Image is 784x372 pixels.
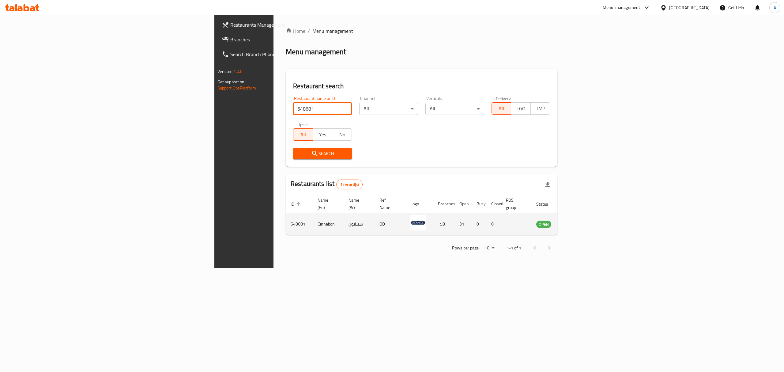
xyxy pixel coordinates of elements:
[669,4,710,11] div: [GEOGRAPHIC_DATA]
[293,82,550,91] h2: Restaurant search
[315,130,330,139] span: Yes
[603,4,640,11] div: Menu-management
[293,128,313,141] button: All
[433,213,454,235] td: 58
[533,104,548,113] span: TMP
[337,182,363,188] span: 1 record(s)
[318,196,336,211] span: Name (En)
[286,195,585,235] table: enhanced table
[233,67,243,75] span: 1.0.0
[472,213,486,235] td: 0
[530,102,550,115] button: TMP
[298,150,347,158] span: Search
[291,179,363,189] h2: Restaurants list
[217,47,345,62] a: Search Branch Phone
[452,244,480,252] p: Rows per page:
[425,103,484,115] div: All
[379,196,398,211] span: Ref. Name
[313,128,333,141] button: Yes
[217,32,345,47] a: Branches
[506,196,524,211] span: POS group
[296,130,311,139] span: All
[349,196,367,211] span: Name (Ar)
[454,195,472,213] th: Open
[335,130,349,139] span: No
[217,84,256,92] a: Support.OpsPlatform
[297,122,309,127] label: Upsell
[492,102,511,115] button: All
[375,213,405,235] td: OD
[359,103,418,115] div: All
[230,36,341,43] span: Branches
[540,177,555,192] div: Export file
[507,244,521,252] p: 1-1 of 1
[536,221,551,228] div: OPEN
[293,148,352,159] button: Search
[217,67,232,75] span: Version:
[514,104,528,113] span: TGO
[472,195,486,213] th: Busy
[336,180,363,189] div: Total records count
[291,200,302,208] span: ID
[286,27,557,35] nav: breadcrumb
[486,195,501,213] th: Closed
[405,195,433,213] th: Logo
[293,103,352,115] input: Search for restaurant name or ID..
[494,104,509,113] span: All
[482,244,497,253] div: Rows per page:
[486,213,501,235] td: 0
[230,21,341,28] span: Restaurants Management
[344,213,375,235] td: سينابون
[332,128,352,141] button: No
[496,96,511,101] label: Delivery
[217,17,345,32] a: Restaurants Management
[454,213,472,235] td: 31
[511,102,531,115] button: TGO
[433,195,454,213] th: Branches
[230,51,341,58] span: Search Branch Phone
[536,200,556,208] span: Status
[774,4,776,11] span: A
[410,215,426,230] img: Cinnabon
[217,78,246,86] span: Get support on:
[536,221,551,228] span: OPEN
